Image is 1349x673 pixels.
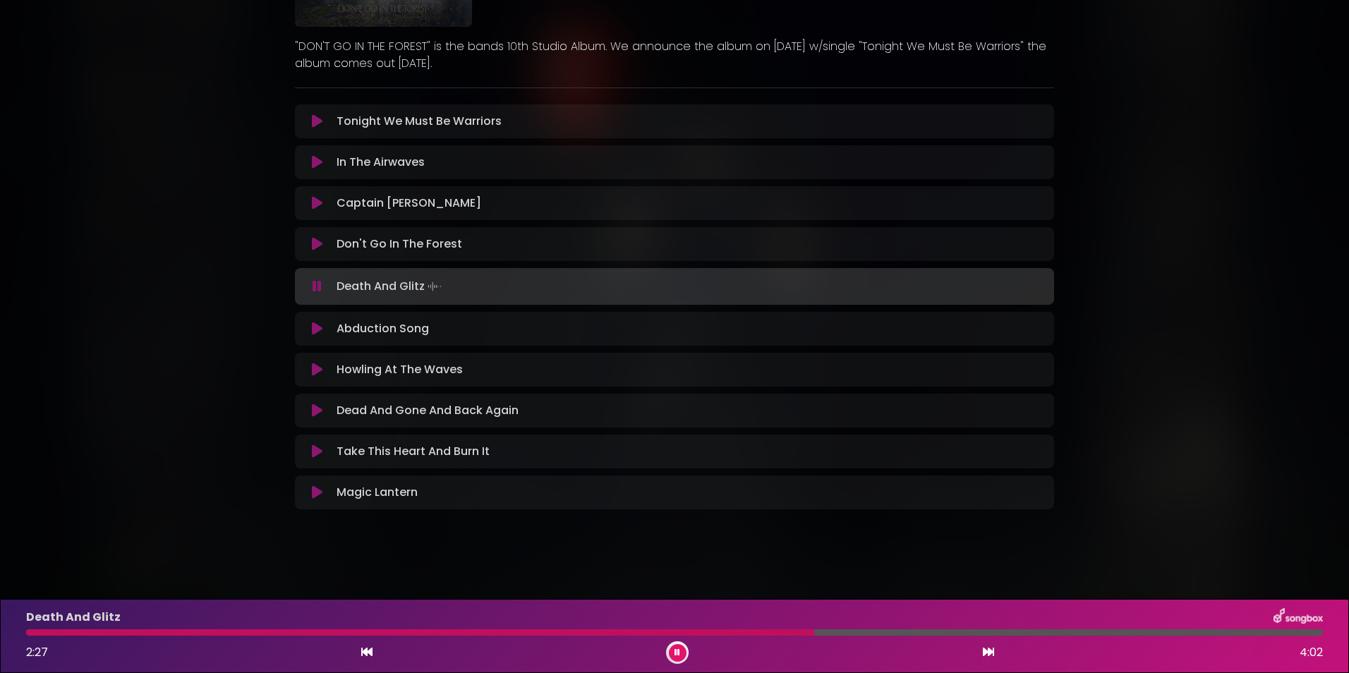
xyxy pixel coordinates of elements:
p: Tonight We Must Be Warriors [337,113,502,130]
p: In The Airwaves [337,154,425,171]
p: Captain [PERSON_NAME] [337,195,481,212]
p: Don't Go In The Forest [337,236,462,253]
p: Dead And Gone And Back Again [337,402,519,419]
p: Abduction Song [337,320,429,337]
img: waveform4.gif [425,277,444,296]
p: Howling At The Waves [337,361,463,378]
p: "DON'T GO IN THE FOREST" is the bands 10th Studio Album. We announce the album on [DATE] w/single... [295,38,1054,72]
p: Magic Lantern [337,484,418,501]
p: Death And Glitz [337,277,444,296]
p: Take This Heart And Burn It [337,443,490,460]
